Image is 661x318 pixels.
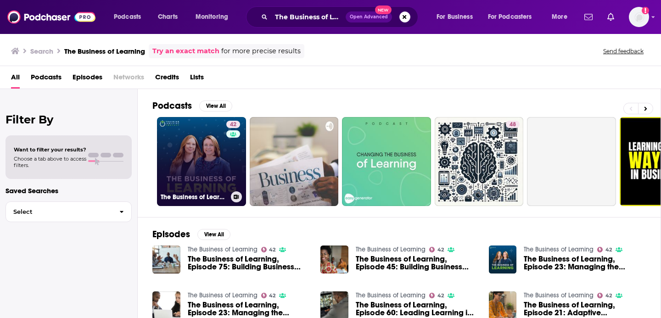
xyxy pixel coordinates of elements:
[597,247,612,252] a: 42
[6,113,132,126] h2: Filter By
[113,70,144,89] span: Networks
[600,47,646,55] button: Send feedback
[346,11,392,22] button: Open AdvancedNew
[524,301,646,317] a: The Business of Learning, Episode 21: Adaptive Onboarding
[629,7,649,27] span: Logged in as Marketing09
[488,11,532,23] span: For Podcasters
[226,121,240,128] a: 42
[506,121,520,128] a: 48
[6,209,112,215] span: Select
[261,293,276,298] a: 42
[221,46,301,56] span: for more precise results
[189,10,240,24] button: open menu
[230,120,236,129] span: 42
[437,248,444,252] span: 42
[437,11,473,23] span: For Business
[605,294,612,298] span: 42
[30,47,53,56] h3: Search
[188,291,258,299] a: The Business of Learning
[356,245,426,253] a: The Business of Learning
[629,7,649,27] img: User Profile
[271,10,346,24] input: Search podcasts, credits, & more...
[73,70,102,89] a: Episodes
[524,291,594,299] a: The Business of Learning
[14,146,86,153] span: Want to filter your results?
[524,255,646,271] a: The Business of Learning, Episode 23: Managing the Learning Tech Stack
[114,11,141,23] span: Podcasts
[545,10,579,24] button: open menu
[356,301,478,317] span: The Business of Learning, Episode 60: Leading Learning in [DATE]
[188,245,258,253] a: The Business of Learning
[261,247,276,252] a: 42
[188,255,310,271] a: The Business of Learning, Episode 75: Building Business Acumen as a Learning Leader
[269,294,275,298] span: 42
[437,294,444,298] span: 42
[31,70,62,89] a: Podcasts
[155,70,179,89] a: Credits
[642,7,649,14] svg: Add a profile image
[375,6,392,14] span: New
[190,70,204,89] a: Lists
[152,229,230,240] a: EpisodesView All
[356,301,478,317] a: The Business of Learning, Episode 60: Leading Learning in 2023
[429,247,444,252] a: 42
[196,11,228,23] span: Monitoring
[482,10,545,24] button: open menu
[6,201,132,222] button: Select
[158,11,178,23] span: Charts
[435,117,524,206] a: 48
[629,7,649,27] button: Show profile menu
[524,245,594,253] a: The Business of Learning
[356,255,478,271] a: The Business of Learning, Episode 45: Building Business Acumen as a Learning Leader
[6,186,132,195] p: Saved Searches
[269,248,275,252] span: 42
[255,6,427,28] div: Search podcasts, credits, & more...
[188,301,310,317] a: The Business of Learning, Episode 23: Managing the Learning Tech Stack
[489,245,517,273] img: The Business of Learning, Episode 23: Managing the Learning Tech Stack
[14,156,86,168] span: Choose a tab above to access filters.
[597,293,612,298] a: 42
[152,245,180,273] img: The Business of Learning, Episode 75: Building Business Acumen as a Learning Leader
[152,100,232,112] a: PodcastsView All
[430,10,484,24] button: open menu
[552,11,567,23] span: More
[581,9,596,25] a: Show notifications dropdown
[605,248,612,252] span: 42
[356,291,426,299] a: The Business of Learning
[152,229,190,240] h2: Episodes
[161,193,227,201] h3: The Business of Learning
[199,100,232,112] button: View All
[157,117,246,206] a: 42The Business of Learning
[64,47,145,56] h3: The Business of Learning
[11,70,20,89] a: All
[429,293,444,298] a: 42
[107,10,153,24] button: open menu
[350,15,388,19] span: Open Advanced
[152,10,183,24] a: Charts
[7,8,95,26] img: Podchaser - Follow, Share and Rate Podcasts
[510,120,516,129] span: 48
[320,245,348,273] img: The Business of Learning, Episode 45: Building Business Acumen as a Learning Leader
[152,46,219,56] a: Try an exact match
[604,9,618,25] a: Show notifications dropdown
[152,100,192,112] h2: Podcasts
[197,229,230,240] button: View All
